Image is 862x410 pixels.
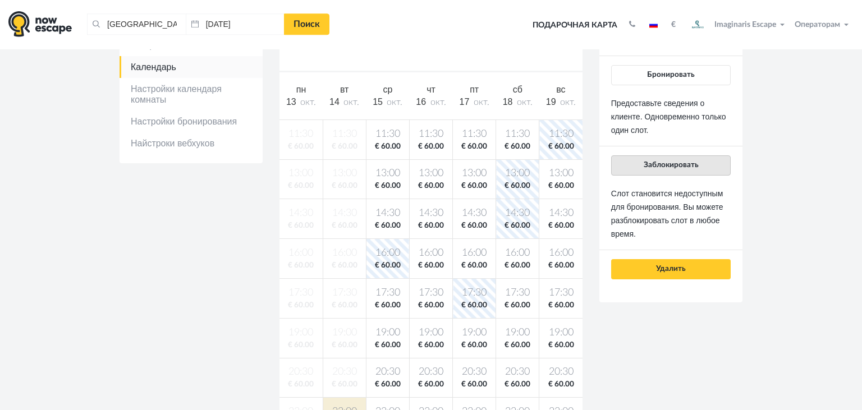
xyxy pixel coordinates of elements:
[556,85,565,94] span: вс
[369,379,407,390] span: € 60.00
[340,85,349,94] span: вт
[343,98,359,107] span: окт.
[542,365,580,379] span: 20:30
[373,97,383,107] span: 15
[455,260,493,271] span: € 60.00
[542,141,580,152] span: € 60.00
[498,340,537,351] span: € 60.00
[412,141,450,152] span: € 60.00
[542,286,580,300] span: 17:30
[542,326,580,340] span: 19:00
[644,161,699,169] span: Заблокировать
[792,19,854,30] button: Операторам
[542,246,580,260] span: 16:00
[329,97,340,107] span: 14
[412,220,450,231] span: € 60.00
[666,19,681,30] button: €
[517,98,533,107] span: окт.
[513,85,522,94] span: сб
[498,127,537,141] span: 11:30
[455,340,493,351] span: € 60.00
[369,206,407,220] span: 14:30
[542,300,580,311] span: € 60.00
[498,206,537,220] span: 14:30
[795,21,840,29] span: Операторам
[120,78,263,110] a: Настройки календаря комнаты
[369,141,407,152] span: € 60.00
[498,326,537,340] span: 19:00
[369,246,407,260] span: 16:00
[284,13,329,35] a: Поиск
[684,13,790,36] button: Imaginaris Escape
[186,13,285,35] input: Дата
[542,220,580,231] span: € 60.00
[412,127,450,141] span: 11:30
[611,155,731,176] button: Заблокировать
[671,21,676,29] strong: €
[369,340,407,351] span: € 60.00
[412,260,450,271] span: € 60.00
[498,141,537,152] span: € 60.00
[455,220,493,231] span: € 60.00
[498,286,537,300] span: 17:30
[611,259,731,279] button: Удалить
[412,181,450,191] span: € 60.00
[369,181,407,191] span: € 60.00
[300,98,316,107] span: окт.
[369,127,407,141] span: 11:30
[412,286,450,300] span: 17:30
[542,181,580,191] span: € 60.00
[460,97,470,107] span: 17
[87,13,186,35] input: Город или название квеста
[383,85,392,94] span: ср
[474,98,489,107] span: окт.
[542,206,580,220] span: 14:30
[455,141,493,152] span: € 60.00
[455,167,493,181] span: 13:00
[542,340,580,351] span: € 60.00
[8,11,72,37] img: logo
[611,187,731,241] p: Слот становится недоступным для бронирования. Вы можете разблокировать слот в любое время.
[455,300,493,311] span: € 60.00
[649,22,658,27] img: ru.jpg
[412,326,450,340] span: 19:00
[369,260,407,271] span: € 60.00
[546,97,556,107] span: 19
[498,220,537,231] span: € 60.00
[412,379,450,390] span: € 60.00
[427,85,435,94] span: чт
[387,98,402,107] span: окт.
[542,260,580,271] span: € 60.00
[611,65,731,85] button: Бронировать
[498,300,537,311] span: € 60.00
[455,127,493,141] span: 11:30
[498,260,537,271] span: € 60.00
[412,167,450,181] span: 13:00
[455,286,493,300] span: 17:30
[498,167,537,181] span: 13:00
[542,127,580,141] span: 11:30
[412,365,450,379] span: 20:30
[455,379,493,390] span: € 60.00
[498,246,537,260] span: 16:00
[296,85,306,94] span: пн
[412,340,450,351] span: € 60.00
[455,246,493,260] span: 16:00
[714,19,776,29] span: Imaginaris Escape
[369,365,407,379] span: 20:30
[611,96,731,137] p: Предоставьте сведения о клиенте. Одновременно только один слот.
[542,167,580,181] span: 13:00
[455,326,493,340] span: 19:00
[412,300,450,311] span: € 60.00
[416,97,426,107] span: 16
[498,365,537,379] span: 20:30
[470,85,479,94] span: пт
[369,326,407,340] span: 19:00
[286,97,296,107] span: 13
[503,97,513,107] span: 18
[455,206,493,220] span: 14:30
[455,181,493,191] span: € 60.00
[529,13,621,38] a: Подарочная карта
[656,265,686,273] span: Удалить
[498,379,537,390] span: € 60.00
